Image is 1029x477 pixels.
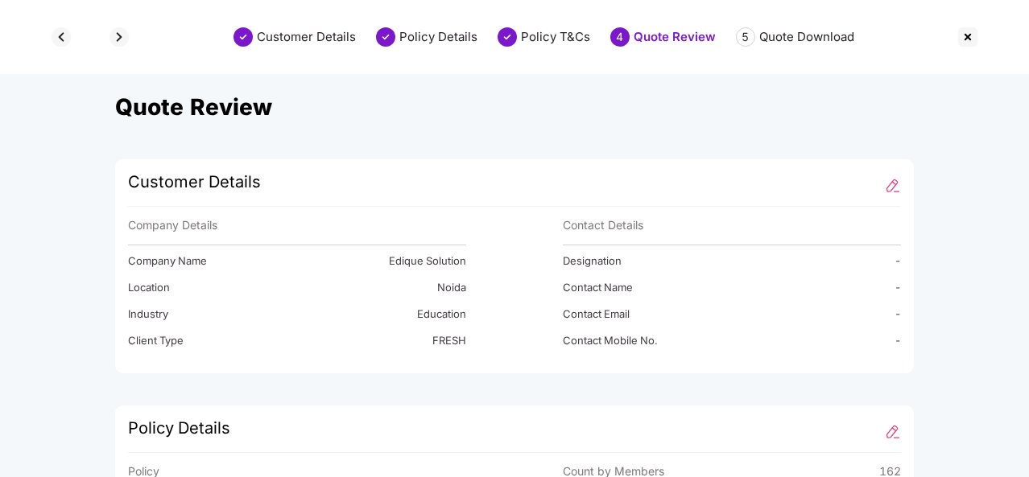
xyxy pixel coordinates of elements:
[128,418,230,446] span: Policy Details
[895,307,901,320] div: -
[563,334,657,347] div: Contact Mobile No.
[128,218,217,232] div: Company Details
[955,24,981,50] img: svg+xml;base64,PHN2ZyBpZD0iQ3Jvc3MtMzJ4MzIiIHhtbG5zPSJodHRwOi8vd3d3LnczLm9yZy8yMDAwL3N2ZyIgd2lkdG...
[128,172,261,199] span: Customer Details
[521,29,590,45] div: Policy T&Cs
[48,24,74,50] img: svg+xml;base64,PHN2ZyBpZD0iQmFjay0zMngzMiIgeG1sbnM9Imh0dHA6Ly93d3cudzMub3JnLzIwMDAvc3ZnIiB3aWR0aD...
[895,281,901,294] div: -
[432,334,466,347] div: FRESH
[885,178,901,194] img: svg+xml;base64,PHN2ZyBpZD0iRWRpdC0zMngzMiIgeG1sbnM9Imh0dHA6Ly93d3cudzMub3JnLzIwMDAvc3ZnIiB3aWR0aD...
[128,281,170,294] div: Location
[736,27,755,47] div: 5
[115,74,914,153] div: Quote Review
[128,307,168,320] div: Industry
[106,24,132,50] img: svg+xml;base64,PHN2ZyBpZD0iQmFjay0zMngzMiIgeG1sbnM9Imh0dHA6Ly93d3cudzMub3JnLzIwMDAvc3ZnIiB3aWR0aD...
[498,27,517,47] img: svg+xml;base64,PHN2ZyBpZD0iU3RlcC1Eb25lLTMyeDMyIiB4bWxucz0iaHR0cDovL3d3dy53My5vcmcvMjAwMC9zdmciIH...
[128,334,184,347] div: Client Type
[759,29,854,45] div: Quote Download
[563,281,633,294] div: Contact Name
[389,254,466,267] div: Edique Solution
[233,27,253,47] img: svg+xml;base64,PHN2ZyBpZD0iU3RlcC1Eb25lLTMyeDMyIiB4bWxucz0iaHR0cDovL3d3dy53My5vcmcvMjAwMC9zdmciIH...
[895,334,901,347] div: -
[563,218,643,232] div: Contact Details
[128,254,207,267] div: Company Name
[376,27,395,47] img: svg+xml;base64,PHN2ZyBpZD0iU3RlcC1Eb25lLTMyeDMyIiB4bWxucz0iaHR0cDovL3d3dy53My5vcmcvMjAwMC9zdmciIH...
[895,254,901,267] div: -
[634,29,716,45] div: Quote Review
[437,281,466,294] div: Noida
[610,27,630,47] div: 4
[417,307,466,320] div: Education
[399,29,477,45] div: Policy Details
[257,29,356,45] div: Customer Details
[563,307,630,320] div: Contact Email
[563,254,622,267] div: Designation
[885,424,901,440] img: svg+xml;base64,PHN2ZyBpZD0iRWRpdC0zMngzMiIgeG1sbnM9Imh0dHA6Ly93d3cudzMub3JnLzIwMDAvc3ZnIiB3aWR0aD...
